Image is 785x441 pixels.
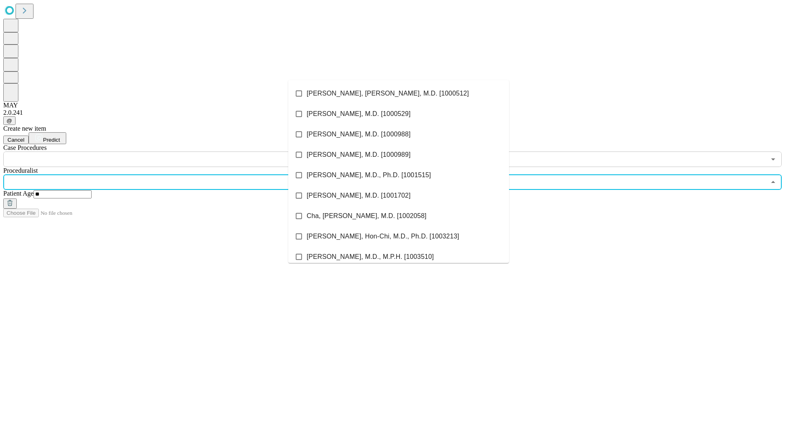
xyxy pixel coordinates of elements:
[307,129,410,139] span: [PERSON_NAME], M.D. [1000988]
[3,167,38,174] span: Proceduralist
[307,89,469,98] span: [PERSON_NAME], [PERSON_NAME], M.D. [1000512]
[767,176,779,188] button: Close
[3,102,782,109] div: MAY
[307,191,410,200] span: [PERSON_NAME], M.D. [1001702]
[7,137,25,143] span: Cancel
[3,190,34,197] span: Patient Age
[3,116,16,125] button: @
[767,154,779,165] button: Open
[3,125,46,132] span: Create new item
[3,144,47,151] span: Scheduled Procedure
[43,137,60,143] span: Predict
[3,109,782,116] div: 2.0.241
[29,132,66,144] button: Predict
[307,109,410,119] span: [PERSON_NAME], M.D. [1000529]
[3,136,29,144] button: Cancel
[307,150,410,160] span: [PERSON_NAME], M.D. [1000989]
[307,211,426,221] span: Cha, [PERSON_NAME], M.D. [1002058]
[307,232,459,241] span: [PERSON_NAME], Hon-Chi, M.D., Ph.D. [1003213]
[307,170,431,180] span: [PERSON_NAME], M.D., Ph.D. [1001515]
[7,118,12,124] span: @
[307,252,434,262] span: [PERSON_NAME], M.D., M.P.H. [1003510]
